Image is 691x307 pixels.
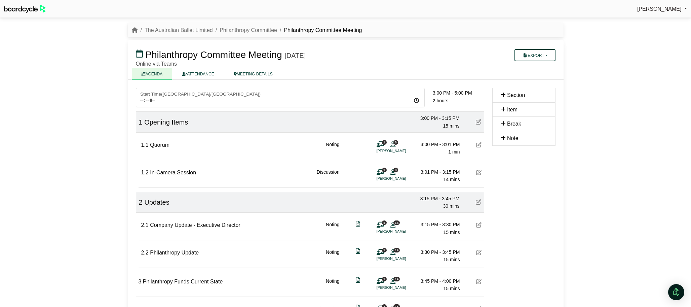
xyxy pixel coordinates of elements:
[326,221,339,236] div: Noting
[132,26,362,35] nav: breadcrumb
[382,277,387,281] span: 1
[413,168,460,176] div: 3:01 PM - 3:15 PM
[144,199,169,206] span: Updates
[150,250,199,255] span: Philanthropy Update
[284,52,306,60] div: [DATE]
[144,118,188,126] span: Opening Items
[141,222,149,228] span: 2.1
[393,248,400,252] span: 14
[377,229,427,234] li: [PERSON_NAME]
[382,168,387,172] span: 1
[393,140,398,144] span: 8
[139,279,142,284] span: 3
[326,248,339,264] div: Noting
[377,256,427,262] li: [PERSON_NAME]
[433,98,449,103] span: 2 hours
[224,68,282,80] a: MEETING DETAILS
[393,168,398,172] span: 8
[413,195,460,202] div: 3:15 PM - 3:45 PM
[132,68,172,80] a: AGENDA
[141,142,149,148] span: 1.1
[317,168,340,183] div: Discussion
[145,27,213,33] a: The Australian Ballet Limited
[326,277,339,293] div: Noting
[637,6,682,12] span: [PERSON_NAME]
[393,220,400,225] span: 14
[382,248,387,252] span: 1
[277,26,362,35] li: Philanthropy Committee Meeting
[637,5,687,13] a: [PERSON_NAME]
[507,107,517,112] span: Item
[172,68,224,80] a: ATTENDANCE
[443,257,460,262] span: 15 mins
[507,121,521,127] span: Break
[382,220,387,225] span: 1
[139,118,143,126] span: 1
[141,170,149,175] span: 1.2
[145,49,282,60] span: Philanthropy Committee Meeting
[150,142,169,148] span: Quorum
[443,203,459,209] span: 30 mins
[507,92,525,98] span: Section
[413,248,460,256] div: 3:30 PM - 3:45 PM
[150,170,196,175] span: In-Camera Session
[413,141,460,148] div: 3:00 PM - 3:01 PM
[393,277,400,281] span: 14
[377,285,427,291] li: [PERSON_NAME]
[443,177,460,182] span: 14 mins
[433,89,484,97] div: 3:00 PM - 5:00 PM
[668,284,684,300] div: Open Intercom Messenger
[413,277,460,285] div: 3:45 PM - 4:00 PM
[382,140,387,144] span: 1
[141,250,149,255] span: 2.2
[377,148,427,154] li: [PERSON_NAME]
[4,5,46,13] img: BoardcycleBlackGreen-aaafeed430059cb809a45853b8cf6d952af9d84e6e89e1f1685b34bfd5cb7d64.svg
[443,230,460,235] span: 15 mins
[326,141,339,156] div: Noting
[514,49,555,61] button: Export
[507,135,519,141] span: Note
[413,114,460,122] div: 3:00 PM - 3:15 PM
[443,123,459,129] span: 15 mins
[448,149,460,155] span: 1 min
[443,286,460,291] span: 15 mins
[139,199,143,206] span: 2
[143,279,223,284] span: Philanthropy Funds Current State
[413,221,460,228] div: 3:15 PM - 3:30 PM
[377,176,427,181] li: [PERSON_NAME]
[220,27,277,33] a: Philanthropy Committee
[150,222,240,228] span: Company Update - Executive Director
[136,61,177,67] span: Online via Teams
